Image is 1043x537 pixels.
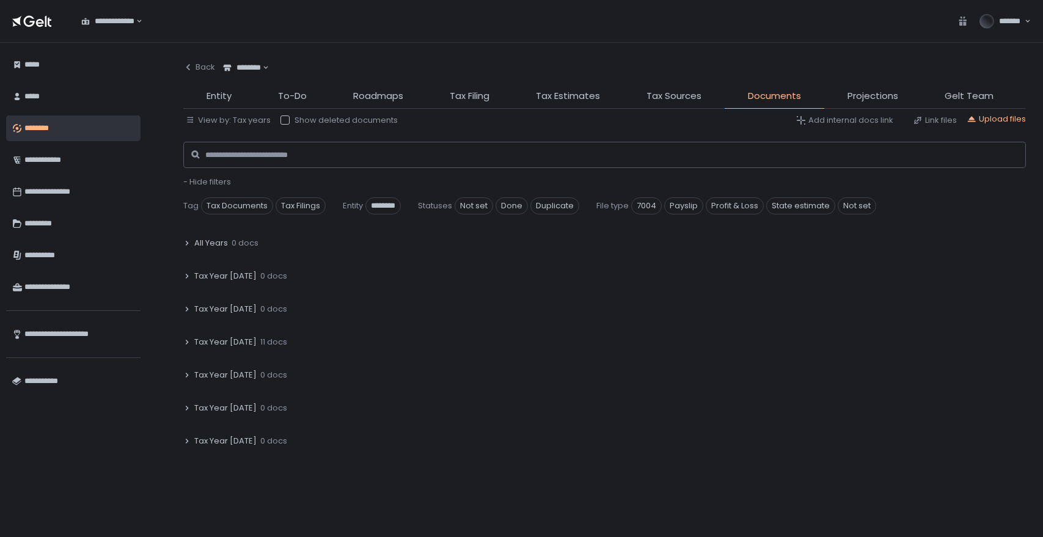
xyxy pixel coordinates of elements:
span: Tax Year [DATE] [194,304,257,315]
div: Back [183,62,215,73]
span: Tax Filings [276,197,326,214]
span: 11 docs [260,337,287,348]
button: - Hide filters [183,177,231,188]
span: 0 docs [232,238,258,249]
span: To-Do [278,89,307,103]
span: Tax Filing [450,89,489,103]
span: Entity [207,89,232,103]
span: Tax Year [DATE] [194,403,257,414]
span: State estimate [766,197,835,214]
span: Not set [455,197,493,214]
button: Back [183,55,215,79]
span: Tax Year [DATE] [194,436,257,447]
button: Upload files [967,114,1026,125]
span: Profit & Loss [706,197,764,214]
span: Entity [343,200,363,211]
span: Duplicate [530,197,579,214]
span: Not set [838,197,876,214]
span: Tax Estimates [536,89,600,103]
span: Tax Year [DATE] [194,271,257,282]
span: Tax Documents [201,197,273,214]
button: View by: Tax years [186,115,271,126]
div: Search for option [215,55,269,81]
span: Tax Year [DATE] [194,337,257,348]
span: 0 docs [260,271,287,282]
span: 7004 [631,197,662,214]
span: Done [496,197,528,214]
span: Documents [748,89,801,103]
input: Search for option [134,15,135,27]
span: 0 docs [260,436,287,447]
span: 0 docs [260,304,287,315]
span: Tag [183,200,199,211]
span: - Hide filters [183,176,231,188]
span: Tax Sources [646,89,701,103]
span: Tax Year [DATE] [194,370,257,381]
span: Gelt Team [945,89,994,103]
span: All Years [194,238,228,249]
span: Projections [847,89,898,103]
button: Add internal docs link [796,115,893,126]
span: 0 docs [260,403,287,414]
input: Search for option [261,62,262,74]
div: Search for option [73,9,142,34]
button: Link files [913,115,957,126]
span: Roadmaps [353,89,403,103]
span: File type [596,200,629,211]
span: Payslip [664,197,703,214]
span: 0 docs [260,370,287,381]
span: Statuses [418,200,452,211]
